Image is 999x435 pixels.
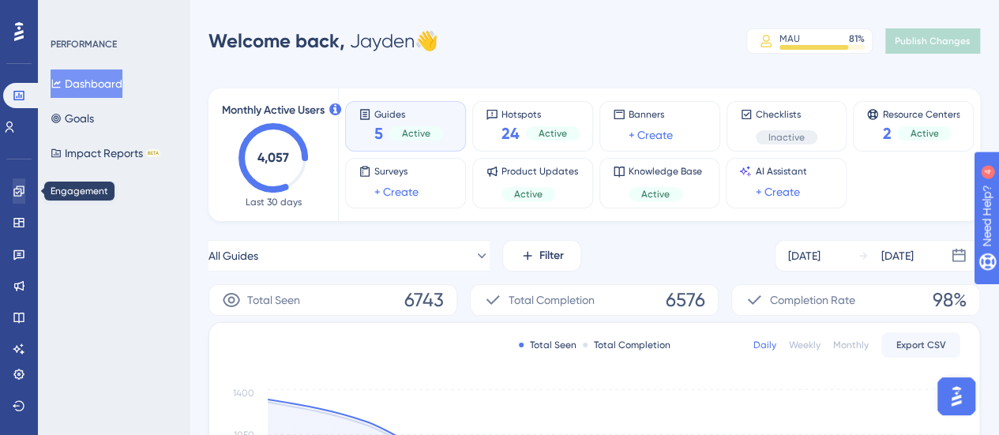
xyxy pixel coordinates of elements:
div: PERFORMANCE [51,38,117,51]
div: BETA [146,149,160,157]
a: + Create [629,126,673,144]
button: Publish Changes [885,28,980,54]
div: Jayden 👋 [208,28,438,54]
iframe: UserGuiding AI Assistant Launcher [933,373,980,420]
button: Goals [51,104,94,133]
div: MAU [779,32,800,45]
span: Completion Rate [770,291,855,309]
span: 98% [933,287,967,313]
tspan: 1400 [233,388,254,399]
div: Daily [753,339,776,351]
span: 5 [374,122,383,144]
div: [DATE] [881,246,914,265]
span: 6743 [404,287,444,313]
div: Total Seen [519,339,576,351]
a: + Create [374,182,419,201]
span: Checklists [756,108,817,121]
div: [DATE] [788,246,821,265]
span: Guides [374,108,443,119]
span: Monthly Active Users [222,101,325,120]
span: Publish Changes [895,35,971,47]
span: 2 [882,122,891,144]
button: All Guides [208,240,490,272]
div: Weekly [789,339,821,351]
span: Need Help? [37,4,99,23]
span: Hotspots [501,108,580,119]
span: All Guides [208,246,258,265]
span: Banners [629,108,673,121]
span: Active [539,127,567,140]
span: 24 [501,122,520,144]
span: Resource Centers [882,108,960,119]
span: Total Completion [509,291,595,309]
button: Dashboard [51,69,122,98]
span: Active [402,127,430,140]
span: Welcome back, [208,29,345,52]
span: Last 30 days [246,196,302,208]
div: 81 % [849,32,865,45]
span: Surveys [374,165,419,178]
button: Impact ReportsBETA [51,139,160,167]
span: Total Seen [247,291,300,309]
span: 6576 [666,287,705,313]
span: Active [641,188,670,201]
span: Filter [539,246,564,265]
div: Total Completion [583,339,670,351]
span: Inactive [768,131,805,144]
span: AI Assistant [755,165,806,178]
span: Product Updates [501,165,578,178]
button: Export CSV [881,332,960,358]
text: 4,057 [257,150,289,165]
a: + Create [755,182,799,201]
div: Monthly [833,339,869,351]
span: Export CSV [896,339,946,351]
span: Knowledge Base [629,165,702,178]
span: Active [514,188,543,201]
div: 4 [110,8,115,21]
button: Filter [502,240,581,272]
span: Active [910,127,938,140]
